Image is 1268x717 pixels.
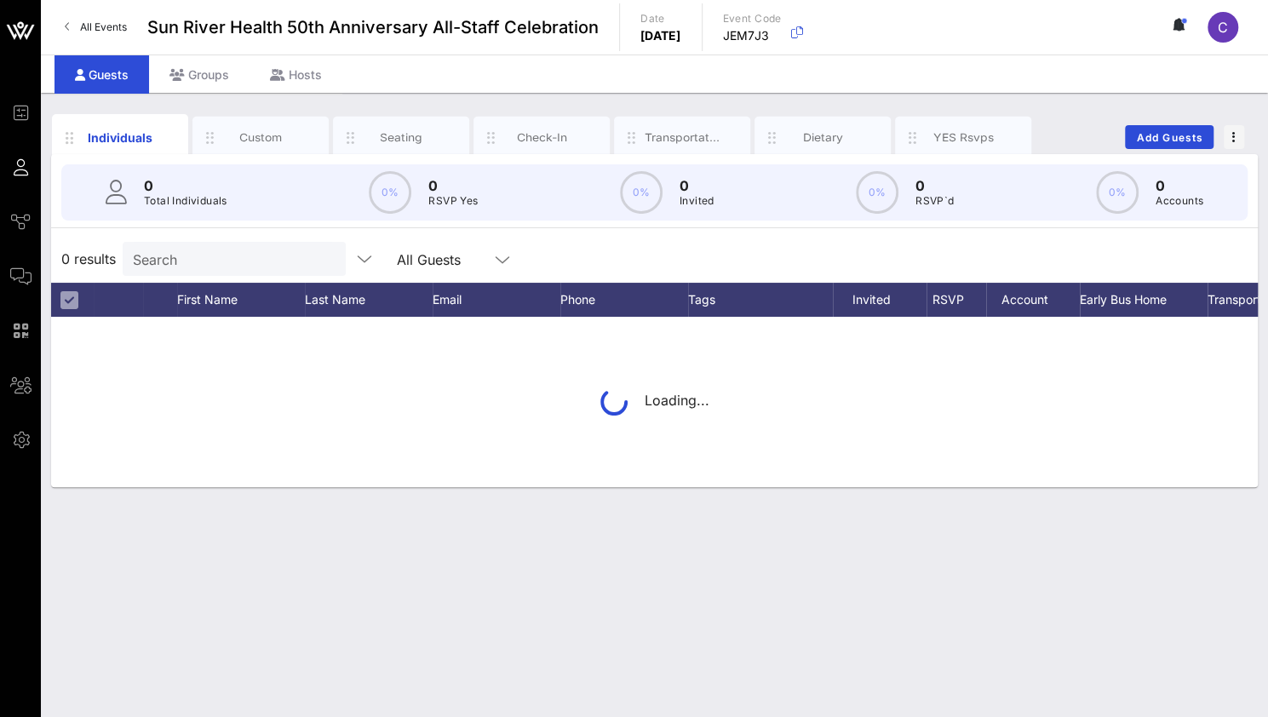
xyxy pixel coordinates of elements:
div: Last Name [305,283,433,317]
p: 0 [680,175,714,196]
div: Email [433,283,560,317]
span: All Events [80,20,127,33]
div: Seating [364,129,439,146]
div: First Name [177,283,305,317]
button: Add Guests [1125,125,1213,149]
p: Event Code [723,10,782,27]
p: Accounts [1156,192,1203,209]
div: YES Rsvps [926,129,1001,146]
p: 0 [1156,175,1203,196]
div: Loading... [600,388,709,416]
div: Hosts [250,55,342,94]
p: [DATE] [640,27,681,44]
div: Guests [55,55,149,94]
div: Transportation [645,129,720,146]
div: C [1208,12,1238,43]
div: All Guests [397,252,461,267]
div: Tags [688,283,833,317]
p: 0 [428,175,478,196]
p: RSVP`d [915,192,954,209]
div: Early Bus Home [1080,283,1208,317]
span: 0 results [61,249,116,269]
div: Dietary [785,129,861,146]
div: RSVP [927,283,986,317]
p: 0 [915,175,954,196]
p: Date [640,10,681,27]
div: All Guests [387,242,523,276]
div: Custom [223,129,299,146]
p: Invited [680,192,714,209]
span: Sun River Health 50th Anniversary All-Staff Celebration [147,14,599,40]
p: Total Individuals [144,192,227,209]
p: 0 [144,175,227,196]
div: Invited [833,283,927,317]
div: Check-In [504,129,580,146]
a: All Events [55,14,137,41]
div: Account [986,283,1080,317]
span: C [1218,19,1228,36]
div: Groups [149,55,250,94]
div: Phone [560,283,688,317]
p: RSVP Yes [428,192,478,209]
p: JEM7J3 [723,27,782,44]
span: Add Guests [1136,131,1203,144]
div: Individuals [83,129,158,146]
